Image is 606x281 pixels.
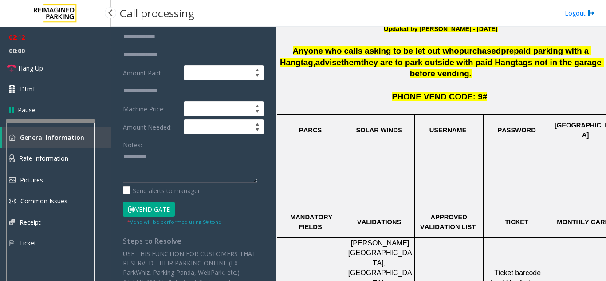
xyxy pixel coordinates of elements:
[348,239,412,267] span: [PERSON_NAME][GEOGRAPHIC_DATA],
[123,137,142,150] label: Notes:
[361,58,603,79] span: they are to park outside with paid Hangtags not in the garage before vending.
[565,8,595,18] a: Logout
[356,127,402,134] span: SOLAR WINDS
[251,102,264,109] span: Increase value
[123,237,264,245] h4: Steps to Resolve
[357,218,401,226] span: VALIDATIONS
[290,214,334,230] span: MANDATORY FIELDS
[299,127,322,134] span: PARCS
[505,218,528,226] span: TICKET
[20,84,35,94] span: Dtmf
[293,46,459,55] span: Anyone who calls asking to be let out who
[18,63,43,73] span: Hang Up
[121,65,181,80] label: Amount Paid:
[251,109,264,116] span: Decrease value
[121,119,181,135] label: Amount Needed:
[280,46,591,67] span: prepaid parking with a Hangtag
[392,92,487,101] span: PHONE VEND CODE: 9#
[18,105,35,115] span: Pause
[127,218,221,225] small: Vend will be performed using 9# tone
[2,127,111,148] a: General Information
[251,120,264,127] span: Increase value
[123,186,200,195] label: Send alerts to manager
[420,214,476,230] span: APPROVED VALIDATION LIST
[588,8,595,18] img: logout
[384,25,497,32] b: Updated by [PERSON_NAME] - [DATE]
[429,127,467,134] span: USERNAME
[251,73,264,80] span: Decrease value
[341,58,361,67] span: them
[115,2,199,24] h3: Call processing
[459,46,501,55] span: purchased
[497,127,535,134] span: PASSWORD
[123,202,175,217] button: Vend Gate
[315,58,341,67] span: advise
[251,127,264,134] span: Decrease value
[313,58,315,67] span: ,
[121,101,181,116] label: Machine Price:
[251,66,264,73] span: Increase value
